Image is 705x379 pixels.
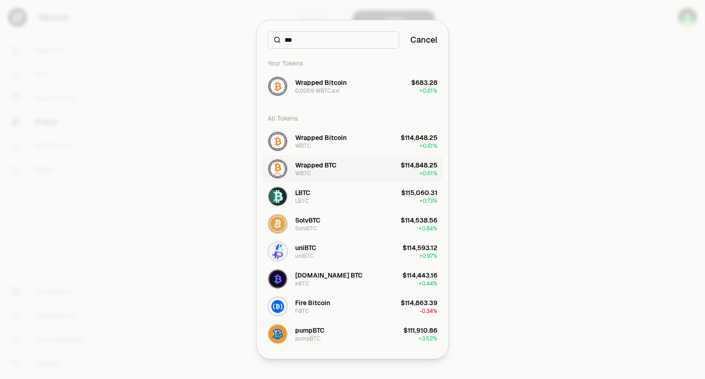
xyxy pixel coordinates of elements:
[410,33,437,46] button: Cancel
[262,210,443,238] button: SolvBTC LogoSolvBTCSolvBTC$114,538.56+0.84%
[295,280,309,287] div: eBTC
[262,72,443,100] button: WBTC.axl LogoWrapped Bitcoin0.0059 WBTC.axl$683.28+0.61%
[419,225,437,232] span: + 0.84%
[295,243,316,252] div: uniBTC
[262,109,443,128] div: All Tokens
[262,238,443,265] button: uniBTC LogouniBTCuniBTC$114,593.12+0.97%
[295,271,363,280] div: [DOMAIN_NAME] BTC
[262,128,443,155] button: WBTC LogoWrapped BitcoinWBTC$114,848.25+0.61%
[403,243,437,252] div: $114,593.12
[295,307,309,315] div: FBTC
[269,160,287,178] img: WBTC Logo
[420,142,437,150] span: + 0.61%
[419,280,437,287] span: + 0.44%
[269,270,287,288] img: eBTC Logo
[269,242,287,261] img: uniBTC Logo
[295,216,320,225] div: SolvBTC
[401,161,437,170] div: $114,848.25
[295,161,336,170] div: Wrapped BTC
[269,215,287,233] img: SolvBTC Logo
[295,188,310,197] div: LBTC
[269,77,287,95] img: WBTC.axl Logo
[420,197,437,205] span: + 0.73%
[269,132,287,150] img: WBTC Logo
[295,252,313,260] div: uniBTC
[295,170,311,177] div: WBTC
[295,335,320,342] div: pumpBTC
[420,87,437,95] span: + 0.61%
[295,87,340,95] div: 0.0059 WBTC.axl
[262,183,443,210] button: LBTC LogoLBTCLBTC$115,060.31+0.73%
[295,326,325,335] div: pumpBTC
[262,54,443,72] div: Your Tokens
[401,216,437,225] div: $114,538.56
[419,252,437,260] span: + 0.97%
[411,78,437,87] div: $683.28
[295,142,311,150] div: WBTC
[262,155,443,183] button: WBTC LogoWrapped BTCWBTC$114,848.25+0.61%
[262,293,443,320] button: FBTC LogoFire BitcoinFBTC$114,863.39-0.34%
[403,271,437,280] div: $114,443.16
[401,133,437,142] div: $114,848.25
[269,187,287,206] img: LBTC Logo
[403,326,437,335] div: $111,910.86
[295,197,308,205] div: LBTC
[401,188,437,197] div: $115,060.31
[295,133,347,142] div: Wrapped Bitcoin
[269,325,287,343] img: pumpBTC Logo
[420,170,437,177] span: + 0.61%
[419,335,437,342] span: + 3.52%
[262,320,443,348] button: pumpBTC LogopumpBTCpumpBTC$111,910.86+3.52%
[269,297,287,316] img: FBTC Logo
[420,307,437,315] span: -0.34%
[401,298,437,307] div: $114,863.39
[262,265,443,293] button: eBTC Logo[DOMAIN_NAME] BTCeBTC$114,443.16+0.44%
[295,78,347,87] div: Wrapped Bitcoin
[295,225,317,232] div: SolvBTC
[295,298,330,307] div: Fire Bitcoin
